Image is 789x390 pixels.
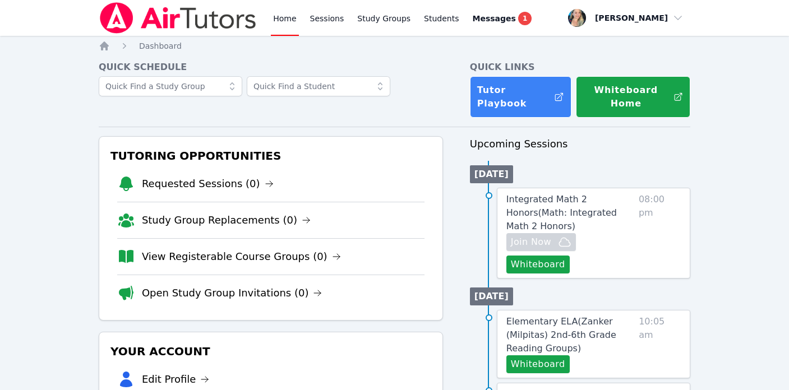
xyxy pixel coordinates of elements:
[639,315,681,373] span: 10:05 am
[506,233,576,251] button: Join Now
[108,146,433,166] h3: Tutoring Opportunities
[108,341,433,361] h3: Your Account
[470,76,571,118] a: Tutor Playbook
[470,287,513,305] li: [DATE]
[470,136,690,152] h3: Upcoming Sessions
[142,212,311,228] a: Study Group Replacements (0)
[142,176,274,192] a: Requested Sessions (0)
[470,61,690,74] h4: Quick Links
[142,249,341,264] a: View Registerable Course Groups (0)
[506,315,634,355] a: Elementary ELA(Zanker (Milpitas) 2nd-6th Grade Reading Groups)
[99,61,443,74] h4: Quick Schedule
[470,165,513,183] li: [DATE]
[142,372,210,387] a: Edit Profile
[506,194,617,231] span: Integrated Math 2 Honors ( Math: Integrated Math 2 Honors )
[99,40,690,52] nav: Breadcrumb
[99,76,242,96] input: Quick Find a Study Group
[142,285,322,301] a: Open Study Group Invitations (0)
[511,235,551,249] span: Join Now
[139,40,182,52] a: Dashboard
[139,41,182,50] span: Dashboard
[506,316,616,354] span: Elementary ELA ( Zanker (Milpitas) 2nd-6th Grade Reading Groups )
[506,355,570,373] button: Whiteboard
[639,193,681,273] span: 08:00 pm
[518,12,532,25] span: 1
[247,76,390,96] input: Quick Find a Student
[576,76,690,118] button: Whiteboard Home
[506,256,570,273] button: Whiteboard
[473,13,516,24] span: Messages
[99,2,257,34] img: Air Tutors
[506,193,634,233] a: Integrated Math 2 Honors(Math: Integrated Math 2 Honors)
